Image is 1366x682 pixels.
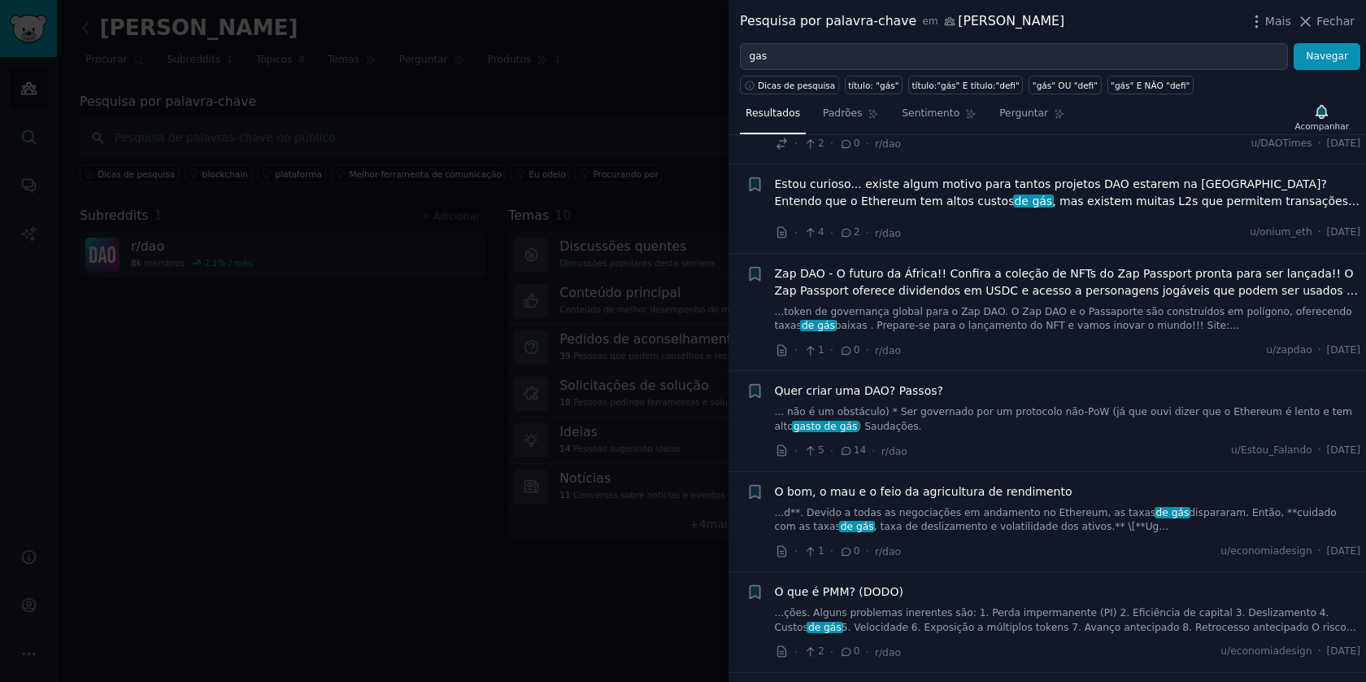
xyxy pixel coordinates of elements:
[775,485,1072,498] font: O bom, o mau e o feio da agricultura de rendimento
[835,320,1239,331] font: baixas . Prepare-se para o lançamento do NFT e vamos inovar o mundo!!! Site:...
[922,15,937,27] font: em
[854,344,860,356] font: 0
[1294,43,1360,71] button: Navegar
[1220,645,1312,657] font: u/economiadesign
[794,645,798,658] font: ·
[866,226,869,239] font: ·
[1297,13,1355,30] button: Fechar
[1327,545,1360,557] font: [DATE]
[775,383,943,400] a: Quer criar uma DAO? Passos?
[854,226,860,238] font: 2
[1327,226,1360,238] font: [DATE]
[830,444,833,457] font: ·
[740,76,839,94] button: Dicas de pesquisa
[794,226,798,239] font: ·
[775,265,1361,299] a: Zap DAO - O futuro da África!! Confira a coleção de NFTs do Zap Passport pronta para ser lançada!...
[881,446,907,457] font: r/dao
[848,81,898,90] font: título: "gás"
[1318,344,1321,356] font: ·
[958,13,1064,28] font: [PERSON_NAME]
[775,607,1329,633] font: ...ções. Alguns problemas inerentes são: 1. Perda impermanente (PI) 2. Eficiência de capital 3. D...
[1265,15,1291,28] font: Mais
[1318,444,1321,456] font: ·
[746,107,800,119] font: Resultados
[830,226,833,239] font: ·
[1220,545,1312,557] font: u/economiadesign
[1318,545,1321,557] font: ·
[794,137,798,150] font: ·
[1014,195,1052,208] font: de gás
[1251,138,1312,149] font: u/DAOTimes
[874,521,1168,532] font: , taxa de deslizamento e volatilidade dos ativos.** \[**Ug...
[875,228,901,239] font: r/dao
[823,107,862,119] font: Padrões
[896,101,982,134] a: Sentimento
[818,444,824,456] font: 5
[845,76,903,94] a: título: "gás"
[1306,50,1348,62] font: Navegar
[875,647,901,658] font: r/dao
[775,306,1352,332] font: ...token de governança global para o Zap DAO. O Zap DAO e o Passaporte são construídos em polígon...
[911,81,1019,90] font: título:"gás" E título:"defi"
[818,226,824,238] font: 4
[854,645,860,657] font: 0
[775,177,1327,208] font: Estou curioso... existe algum motivo para tantos projetos DAO estarem na [GEOGRAPHIC_DATA]? Enten...
[1289,100,1355,134] button: Acompanhar
[866,544,869,557] font: ·
[872,444,875,457] font: ·
[794,421,858,432] font: gasto de gás
[1107,76,1194,94] a: "gás" E NÃO "defi"
[1155,507,1189,518] font: de gás
[857,421,921,432] font: ) Saudações.
[830,544,833,557] font: ·
[818,645,824,657] font: 2
[775,507,1156,518] font: ...d**. Devido a todas as negociações em andamento no Ethereum, as taxas
[908,76,1023,94] a: título:"gás" E título:"defi"
[818,138,824,149] font: 2
[1316,15,1355,28] font: Fechar
[1248,13,1291,30] button: Mais
[794,343,798,356] font: ·
[1327,344,1360,356] font: [DATE]
[794,444,798,457] font: ·
[866,137,869,150] font: ·
[802,320,835,331] font: de gás
[775,405,1361,434] a: ... não é um obstáculo) * Ser governado por um protocolo não-PoW (já que ouvi dizer que o Ethereu...
[875,546,901,557] font: r/dao
[1266,344,1312,356] font: u/zapdao
[999,107,1048,119] font: Perguntar
[854,138,860,149] font: 0
[902,107,959,119] font: Sentimento
[794,544,798,557] font: ·
[830,343,833,356] font: ·
[994,101,1071,134] a: Perguntar
[758,81,835,90] font: Dicas de pesquisa
[1327,138,1360,149] font: [DATE]
[775,176,1361,210] a: Estou curioso... existe algum motivo para tantos projetos DAO estarem na [GEOGRAPHIC_DATA]? Enten...
[817,101,885,134] a: Padrões
[775,384,943,397] font: Quer criar uma DAO? Passos?
[775,506,1361,535] a: ...d**. Devido a todas as negociações em andamento no Ethereum, as taxasde gásdispararam. Então, ...
[1318,645,1321,657] font: ·
[866,645,869,658] font: ·
[1318,138,1321,149] font: ·
[854,545,860,557] font: 0
[830,137,833,150] font: ·
[866,343,869,356] font: ·
[775,406,1352,432] font: ... não é um obstáculo) * Ser governado por um protocolo não-PoW (já que ouvi dizer que o Ethereu...
[775,195,1360,225] font: , mas existem muitas L2s que permitem transações de centavos.
[1250,226,1312,238] font: u/onium_eth
[818,545,824,557] font: 1
[1029,76,1101,94] a: "gás" OU "defi"
[740,101,806,134] a: Resultados
[875,138,901,150] font: r/dao
[854,444,867,456] font: 14
[1294,121,1349,131] font: Acompanhar
[775,305,1361,334] a: ...token de governança global para o Zap DAO. O Zap DAO e o Passaporte são construídos em polígon...
[1231,444,1312,456] font: u/Estou_Falando
[1111,81,1190,90] font: "gás" E NÃO "defi"
[740,13,916,28] font: Pesquisa por palavra-chave
[1327,444,1360,456] font: [DATE]
[775,606,1361,635] a: ...ções. Alguns problemas inerentes são: 1. Perda impermanente (PI) 2. Eficiência de capital 3. D...
[775,584,903,601] a: O que é PMM? (DODO)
